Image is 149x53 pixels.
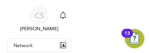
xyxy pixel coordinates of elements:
a: CS[PERSON_NAME] [7,6,71,32]
button: Open Resource Center, 13 new notifications [125,29,144,48]
button: Network [8,39,71,52]
span: Network [14,43,33,48]
span: Chloe Saffill [7,25,71,32]
span: CS [35,12,44,19]
div: 13 [124,33,130,41]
